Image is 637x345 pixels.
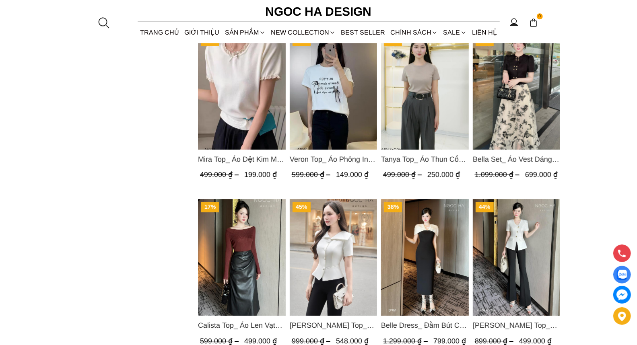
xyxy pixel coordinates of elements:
a: Product image - Veron Top_ Áo Phông In Chữ Đính Nơ A1017 [289,33,377,150]
span: 250.000 ₫ [427,170,460,179]
a: messenger [613,286,631,304]
span: 999.000 ₫ [291,337,332,345]
a: BEST SELLER [338,22,388,43]
span: Belle Dress_ Đầm Bút Chì Đen Phối Choàng Vai May Ly Màu Trắng Kèm Hoa D961 [381,320,469,331]
span: 548.000 ₫ [336,337,368,345]
a: Product image - Calista Top_ Áo Len Vạt Chéo Vai Tay Dài A954 [198,199,286,316]
span: 599.000 ₫ [291,170,332,179]
a: Product image - Bella Set_ Áo Vest Dáng Lửng Cúc Đồng, Chân Váy Họa Tiết Bướm A990+CV121 [472,33,560,150]
a: Product image - Mira Top_ Áo Dệt Kim Mix Bèo Cổ Và Tay A1023 [198,33,286,150]
a: Link to Fiona Top_ Áo Vest Cách Điệu Cổ Ngang Vạt Chéo Tay Cộc Màu Trắng A936 [289,320,377,331]
a: Display image [613,266,631,283]
a: Product image - Tanya Top_ Áo Thun Cổ Tròn Tay Cộc A1047 [381,33,469,150]
span: [PERSON_NAME] Top_ Áo Vạt Chéo Đính 3 Cúc Tay Cộc Màu Trắng A934 [472,320,560,331]
a: Link to Amy Top_ Áo Vạt Chéo Đính 3 Cúc Tay Cộc Màu Trắng A934 [472,320,560,331]
a: TRANG CHỦ [138,22,182,43]
span: 899.000 ₫ [474,337,515,345]
img: Amy Top_ Áo Vạt Chéo Đính 3 Cúc Tay Cộc Màu Trắng A934 [472,199,560,316]
span: Tanya Top_ Áo Thun Cổ Tròn Tay Cộc A1047 [381,154,469,165]
a: GIỚI THIỆU [182,22,222,43]
span: 699.000 ₫ [525,170,557,179]
img: Mira Top_ Áo Dệt Kim Mix Bèo Cổ Và Tay A1023 [198,33,286,150]
img: Fiona Top_ Áo Vest Cách Điệu Cổ Ngang Vạt Chéo Tay Cộc Màu Trắng A936 [289,199,377,316]
span: Veron Top_ Áo Phông In Chữ Đính Nơ A1017 [289,154,377,165]
a: Link to Mira Top_ Áo Dệt Kim Mix Bèo Cổ Và Tay A1023 [198,154,286,165]
img: Calista Top_ Áo Len Vạt Chéo Vai Tay Dài A954 [198,199,286,316]
a: Product image - Amy Top_ Áo Vạt Chéo Đính 3 Cúc Tay Cộc Màu Trắng A934 [472,199,560,316]
a: SALE [441,22,469,43]
a: Product image - Fiona Top_ Áo Vest Cách Điệu Cổ Ngang Vạt Chéo Tay Cộc Màu Trắng A936 [289,199,377,316]
a: NEW COLLECTION [268,22,338,43]
img: Tanya Top_ Áo Thun Cổ Tròn Tay Cộc A1047 [381,33,469,150]
a: Ngoc Ha Design [258,2,379,21]
span: 0 [537,13,543,20]
span: 149.000 ₫ [336,170,368,179]
a: Product image - Belle Dress_ Đầm Bút Chì Đen Phối Choàng Vai May Ly Màu Trắng Kèm Hoa D961 [381,199,469,316]
span: Calista Top_ Áo Len Vạt Chéo Vai Tay Dài A954 [198,320,286,331]
span: 199.000 ₫ [244,170,277,179]
img: Bella Set_ Áo Vest Dáng Lửng Cúc Đồng, Chân Váy Họa Tiết Bướm A990+CV121 [472,33,560,150]
img: img-CART-ICON-ksit0nf1 [529,18,538,27]
a: Link to Bella Set_ Áo Vest Dáng Lửng Cúc Đồng, Chân Váy Họa Tiết Bướm A990+CV121 [472,154,560,165]
span: [PERSON_NAME] Top_ Áo Vest Cách Điệu Cổ Ngang Vạt Chéo Tay Cộc Màu Trắng A936 [289,320,377,331]
a: Link to Calista Top_ Áo Len Vạt Chéo Vai Tay Dài A954 [198,320,286,331]
a: LIÊN HỆ [469,22,499,43]
span: Mira Top_ Áo Dệt Kim Mix Bèo Cổ Và Tay A1023 [198,154,286,165]
img: Display image [617,270,627,280]
span: 799.000 ₫ [433,337,466,345]
span: Bella Set_ Áo Vest Dáng Lửng Cúc Đồng, Chân Váy Họa Tiết Bướm A990+CV121 [472,154,560,165]
div: SẢN PHẨM [222,22,268,43]
span: 499.000 ₫ [244,337,277,345]
span: 599.000 ₫ [200,337,241,345]
span: 499.000 ₫ [200,170,241,179]
div: Chính sách [388,22,441,43]
span: 499.000 ₫ [383,170,424,179]
img: Veron Top_ Áo Phông In Chữ Đính Nơ A1017 [289,33,377,150]
a: Link to Belle Dress_ Đầm Bút Chì Đen Phối Choàng Vai May Ly Màu Trắng Kèm Hoa D961 [381,320,469,331]
span: 1.099.000 ₫ [474,170,521,179]
span: 1.299.000 ₫ [383,337,430,345]
a: Link to Tanya Top_ Áo Thun Cổ Tròn Tay Cộc A1047 [381,154,469,165]
img: Belle Dress_ Đầm Bút Chì Đen Phối Choàng Vai May Ly Màu Trắng Kèm Hoa D961 [381,199,469,316]
span: 499.000 ₫ [519,337,551,345]
a: Link to Veron Top_ Áo Phông In Chữ Đính Nơ A1017 [289,154,377,165]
